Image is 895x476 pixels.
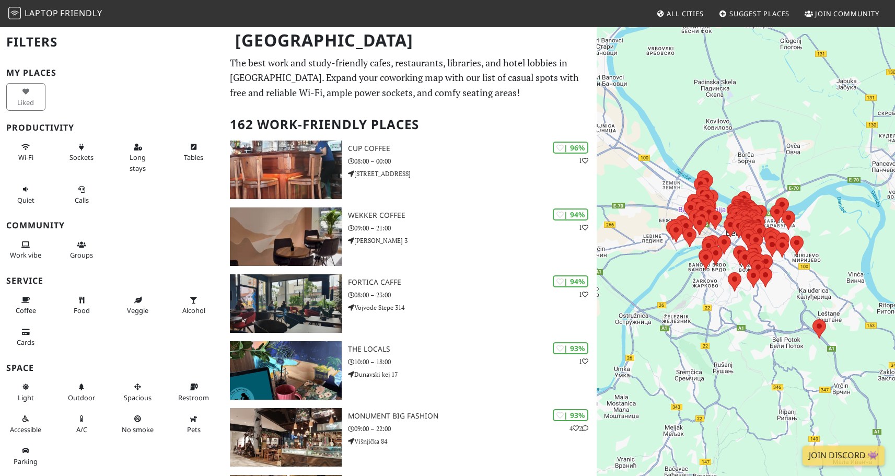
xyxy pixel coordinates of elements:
[6,181,45,208] button: Quiet
[6,442,45,470] button: Parking
[553,142,588,154] div: | 96%
[62,138,101,166] button: Sockets
[579,356,588,366] p: 1
[348,424,597,434] p: 09:00 – 22:00
[652,4,708,23] a: All Cities
[569,423,588,433] p: 4 2
[8,5,102,23] a: LaptopFriendly LaptopFriendly
[118,292,157,319] button: Veggie
[174,378,213,406] button: Restroom
[230,341,342,400] img: The Locals
[6,220,217,230] h3: Community
[348,144,597,153] h3: Cup Coffee
[122,425,154,434] span: Smoke free
[178,393,209,402] span: Restroom
[70,250,93,260] span: Group tables
[230,408,342,467] img: Monument Big Fashion
[174,292,213,319] button: Alcohol
[224,141,597,199] a: Cup Coffee | 96% 1 Cup Coffee 08:00 – 00:00 [STREET_ADDRESS]
[118,378,157,406] button: Spacious
[348,169,597,179] p: [STREET_ADDRESS]
[715,4,794,23] a: Suggest Places
[10,250,41,260] span: People working
[6,138,45,166] button: Wi-Fi
[230,274,342,333] img: Fortica caffe
[17,338,34,347] span: Credit cards
[25,7,59,19] span: Laptop
[76,425,87,434] span: Air conditioned
[348,156,597,166] p: 08:00 – 00:00
[230,207,342,266] img: Wekker Coffee
[348,345,597,354] h3: The Locals
[75,195,89,205] span: Video/audio calls
[127,306,148,315] span: Veggie
[18,393,34,402] span: Natural light
[348,357,597,367] p: 10:00 – 18:00
[230,55,590,100] p: The best work and study-friendly cafes, restaurants, libraries, and hotel lobbies in [GEOGRAPHIC_...
[667,9,704,18] span: All Cities
[6,236,45,264] button: Work vibe
[348,412,597,421] h3: Monument Big Fashion
[130,153,146,172] span: Long stays
[230,109,590,141] h2: 162 Work-Friendly Places
[174,410,213,438] button: Pets
[74,306,90,315] span: Food
[553,342,588,354] div: | 93%
[10,425,41,434] span: Accessible
[62,181,101,208] button: Calls
[124,393,152,402] span: Spacious
[6,363,217,373] h3: Space
[187,425,201,434] span: Pet friendly
[553,208,588,220] div: | 94%
[62,236,101,264] button: Groups
[729,9,790,18] span: Suggest Places
[6,323,45,351] button: Cards
[348,436,597,446] p: Višnjička 84
[348,211,597,220] h3: Wekker Coffee
[224,408,597,467] a: Monument Big Fashion | 93% 42 Monument Big Fashion 09:00 – 22:00 Višnjička 84
[62,378,101,406] button: Outdoor
[18,153,33,162] span: Stable Wi-Fi
[803,446,885,466] a: Join Discord 👾
[348,278,597,287] h3: Fortica caffe
[14,457,38,466] span: Parking
[6,378,45,406] button: Light
[182,306,205,315] span: Alcohol
[60,7,102,19] span: Friendly
[348,290,597,300] p: 08:00 – 23:00
[118,138,157,177] button: Long stays
[6,68,217,78] h3: My Places
[224,341,597,400] a: The Locals | 93% 1 The Locals 10:00 – 18:00 Dunavski kej 17
[6,276,217,286] h3: Service
[68,393,95,402] span: Outdoor area
[579,289,588,299] p: 1
[579,156,588,166] p: 1
[348,369,597,379] p: Dunavski kej 17
[16,306,36,315] span: Coffee
[62,410,101,438] button: A/C
[815,9,879,18] span: Join Community
[184,153,203,162] span: Work-friendly tables
[553,275,588,287] div: | 94%
[174,138,213,166] button: Tables
[348,236,597,246] p: [PERSON_NAME] 3
[118,410,157,438] button: No smoke
[62,292,101,319] button: Food
[224,207,597,266] a: Wekker Coffee | 94% 1 Wekker Coffee 09:00 – 21:00 [PERSON_NAME] 3
[224,274,597,333] a: Fortica caffe | 94% 1 Fortica caffe 08:00 – 23:00 Vojvode Stepe 314
[553,409,588,421] div: | 93%
[579,223,588,233] p: 1
[17,195,34,205] span: Quiet
[8,7,21,19] img: LaptopFriendly
[348,303,597,312] p: Vojvode Stepe 314
[6,292,45,319] button: Coffee
[6,410,45,438] button: Accessible
[230,141,342,199] img: Cup Coffee
[348,223,597,233] p: 09:00 – 21:00
[69,153,94,162] span: Power sockets
[6,26,217,58] h2: Filters
[6,123,217,133] h3: Productivity
[227,26,595,55] h1: [GEOGRAPHIC_DATA]
[800,4,884,23] a: Join Community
